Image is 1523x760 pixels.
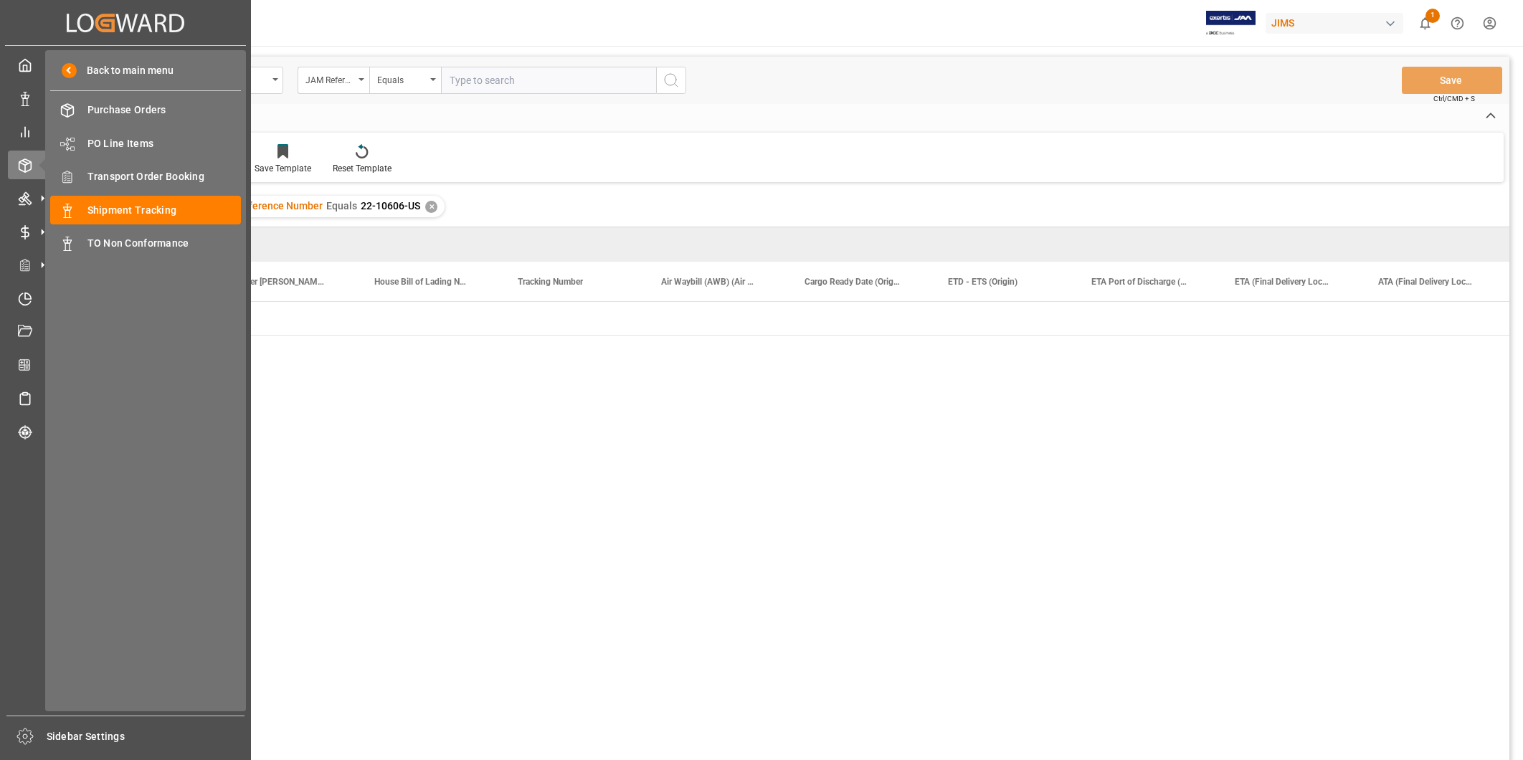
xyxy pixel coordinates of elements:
span: ETA (Final Delivery Location) [1235,277,1331,287]
a: Data Management [8,84,243,112]
div: ✕ [425,201,437,213]
span: 22-10606-US [361,200,420,212]
span: Master [PERSON_NAME] of Lading Number [231,277,327,287]
span: Sidebar Settings [47,729,245,744]
span: Tracking Number [518,277,583,287]
span: Air Waybill (AWB) (Air Courier) [661,277,757,287]
span: JAM Reference Number [214,200,323,212]
a: Sailing Schedules [8,384,243,412]
span: ETA Port of Discharge (Destination) [1091,277,1187,287]
button: Help Center [1441,7,1474,39]
a: TO Non Conformance [50,229,241,257]
a: Shipment Tracking [50,196,241,224]
button: search button [656,67,686,94]
span: Shipment Tracking [87,203,242,218]
a: Tracking Shipment [8,417,243,445]
a: Timeslot Management V2 [8,284,243,312]
img: Exertis%20JAM%20-%20Email%20Logo.jpg_1722504956.jpg [1206,11,1256,36]
a: CO2 Calculator [8,351,243,379]
span: Ctrl/CMD + S [1433,93,1475,104]
a: Document Management [8,318,243,346]
button: JIMS [1266,9,1409,37]
div: JAM Reference Number [305,70,354,87]
span: Transport Order Booking [87,169,242,184]
a: PO Line Items [50,129,241,157]
span: Equals [326,200,357,212]
a: Purchase Orders [50,96,241,124]
span: ETD - ETS (Origin) [948,277,1017,287]
a: My Cockpit [8,51,243,79]
button: open menu [369,67,441,94]
span: TO Non Conformance [87,236,242,251]
span: Cargo Ready Date (Origin) [805,277,901,287]
a: Transport Order Booking [50,163,241,191]
div: JIMS [1266,13,1403,34]
button: open menu [298,67,369,94]
span: ATA (Final Delivery Location) [1378,277,1474,287]
a: My Reports [8,118,243,146]
button: Save [1402,67,1502,94]
div: Save Template [255,162,311,175]
span: PO Line Items [87,136,242,151]
span: Purchase Orders [87,103,242,118]
div: Equals [377,70,426,87]
button: show 1 new notifications [1409,7,1441,39]
span: 1 [1425,9,1440,23]
div: Reset Template [333,162,392,175]
span: Back to main menu [77,63,174,78]
input: Type to search [441,67,656,94]
span: House Bill of Lading Number [374,277,470,287]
